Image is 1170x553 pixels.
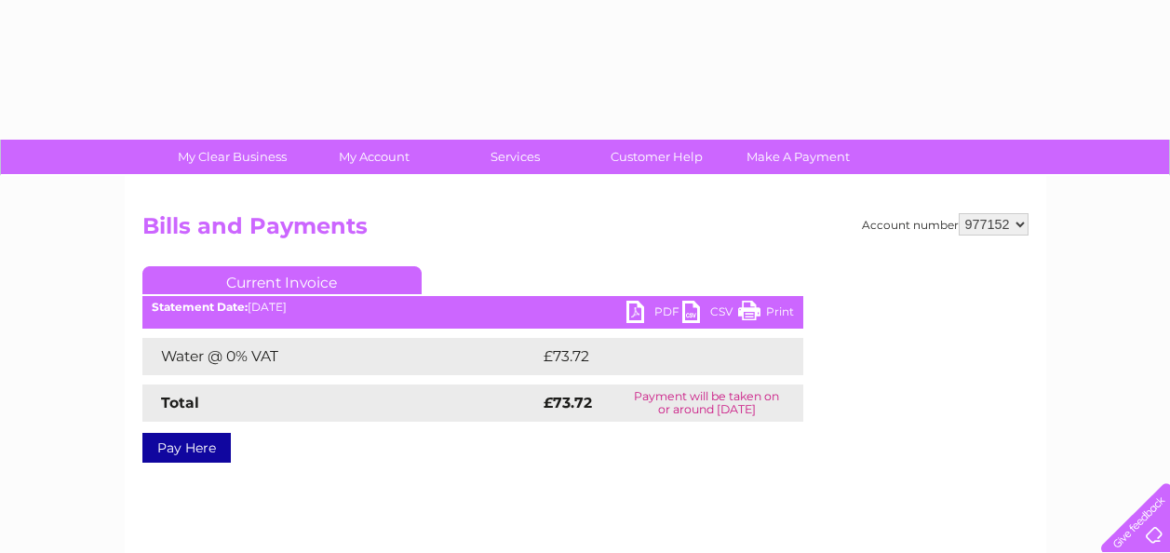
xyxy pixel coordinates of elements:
a: Customer Help [580,140,733,174]
td: Water @ 0% VAT [142,338,539,375]
h2: Bills and Payments [142,213,1029,249]
a: Print [738,301,794,328]
strong: £73.72 [544,394,592,411]
div: Account number [862,213,1029,236]
td: £73.72 [539,338,765,375]
a: My Account [297,140,451,174]
a: Services [438,140,592,174]
div: [DATE] [142,301,803,314]
b: Statement Date: [152,300,248,314]
a: My Clear Business [155,140,309,174]
a: Pay Here [142,433,231,463]
td: Payment will be taken on or around [DATE] [611,384,803,422]
a: Current Invoice [142,266,422,294]
strong: Total [161,394,199,411]
a: CSV [682,301,738,328]
a: PDF [626,301,682,328]
a: Make A Payment [721,140,875,174]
